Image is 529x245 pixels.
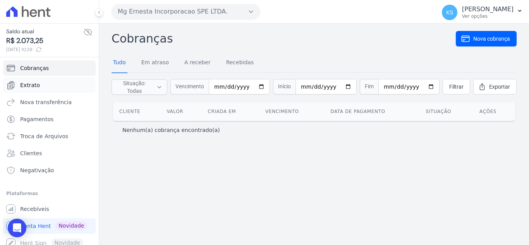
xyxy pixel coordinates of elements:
[20,81,40,89] span: Extrato
[112,4,260,19] button: Mg Ernesta Incorporacao SPE LTDA.
[160,102,201,121] th: Valor
[3,163,96,178] a: Negativação
[489,83,510,91] span: Exportar
[473,102,515,121] th: Ações
[6,46,83,53] span: [DATE] 10:29
[6,36,83,46] span: R$ 2.073,25
[201,102,259,121] th: Criada em
[20,205,49,213] span: Recebíveis
[112,30,456,47] h2: Cobranças
[20,222,51,230] span: Conta Hent
[112,53,127,73] a: Tudo
[473,79,517,94] a: Exportar
[259,102,324,121] th: Vencimento
[273,79,295,94] span: Início
[324,102,419,121] th: Data de pagamento
[462,13,514,19] p: Ver opções
[3,218,96,234] a: Conta Hent Novidade
[3,201,96,217] a: Recebíveis
[3,146,96,161] a: Clientes
[170,79,209,94] span: Vencimento
[6,27,83,36] span: Saldo atual
[8,219,26,237] div: Open Intercom Messenger
[462,5,514,13] p: [PERSON_NAME]
[20,98,72,106] span: Nova transferência
[443,79,470,94] a: Filtrar
[6,189,93,198] div: Plataformas
[20,166,54,174] span: Negativação
[3,60,96,76] a: Cobranças
[360,79,378,94] span: Fim
[449,83,464,91] span: Filtrar
[113,102,160,121] th: Cliente
[446,10,453,15] span: KS
[140,53,170,73] a: Em atraso
[3,128,96,144] a: Troca de Arquivos
[3,111,96,127] a: Pagamentos
[112,79,167,95] button: Situação: Todas
[122,126,220,134] p: Nenhum(a) cobrança encontrado(a)
[20,64,49,72] span: Cobranças
[225,53,256,73] a: Recebidas
[20,115,53,123] span: Pagamentos
[3,94,96,110] a: Nova transferência
[20,149,42,157] span: Clientes
[473,35,510,43] span: Nova cobrança
[3,77,96,93] a: Extrato
[20,132,68,140] span: Troca de Arquivos
[419,102,473,121] th: Situação
[436,2,529,23] button: KS [PERSON_NAME] Ver opções
[183,53,212,73] a: A receber
[117,79,152,95] span: Situação: Todas
[456,31,517,46] a: Nova cobrança
[55,221,87,230] span: Novidade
